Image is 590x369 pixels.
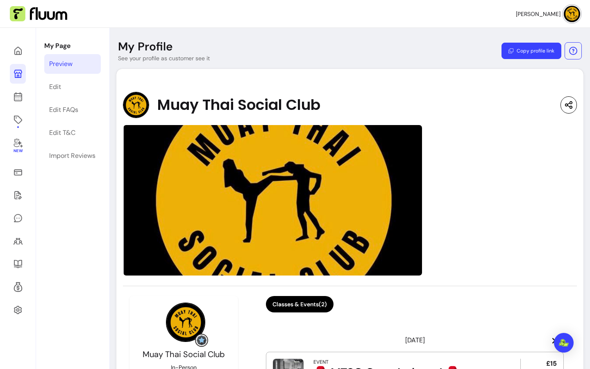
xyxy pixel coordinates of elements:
[10,41,26,61] a: Home
[10,133,26,159] a: New
[10,208,26,228] a: My Messages
[118,39,173,54] p: My Profile
[516,10,560,18] span: [PERSON_NAME]
[49,105,78,115] div: Edit FAQs
[143,349,225,360] span: Muay Thai Social Club
[266,332,564,348] header: [DATE]
[10,110,26,130] a: Offerings
[44,123,101,143] a: Edit T&C
[197,335,206,345] img: Grow
[10,277,26,297] a: Refer & Earn
[118,54,210,62] p: See your profile as customer see it
[44,41,101,51] p: My Page
[313,359,329,365] div: Event
[10,254,26,274] a: Resources
[546,359,557,369] span: £15
[49,128,75,138] div: Edit T&C
[10,64,26,84] a: My Page
[123,92,149,118] img: Provider image
[266,296,334,312] button: Classes & Events(2)
[516,6,580,22] button: avatar[PERSON_NAME]
[10,87,26,107] a: Calendar
[44,54,101,74] a: Preview
[49,59,73,69] div: Preview
[123,125,422,276] img: image-0
[10,231,26,251] a: Clients
[44,100,101,120] a: Edit FAQs
[564,6,580,22] img: avatar
[10,300,26,320] a: Settings
[554,333,574,353] div: Open Intercom Messenger
[10,185,26,205] a: Waivers
[10,6,67,22] img: Fluum Logo
[10,162,26,182] a: Sales
[157,97,320,113] span: Muay Thai Social Club
[49,151,95,161] div: Import Reviews
[13,148,22,154] span: New
[166,303,205,342] img: Provider image
[44,146,101,166] a: Import Reviews
[44,77,101,97] a: Edit
[501,43,561,59] button: Copy profile link
[49,82,61,92] div: Edit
